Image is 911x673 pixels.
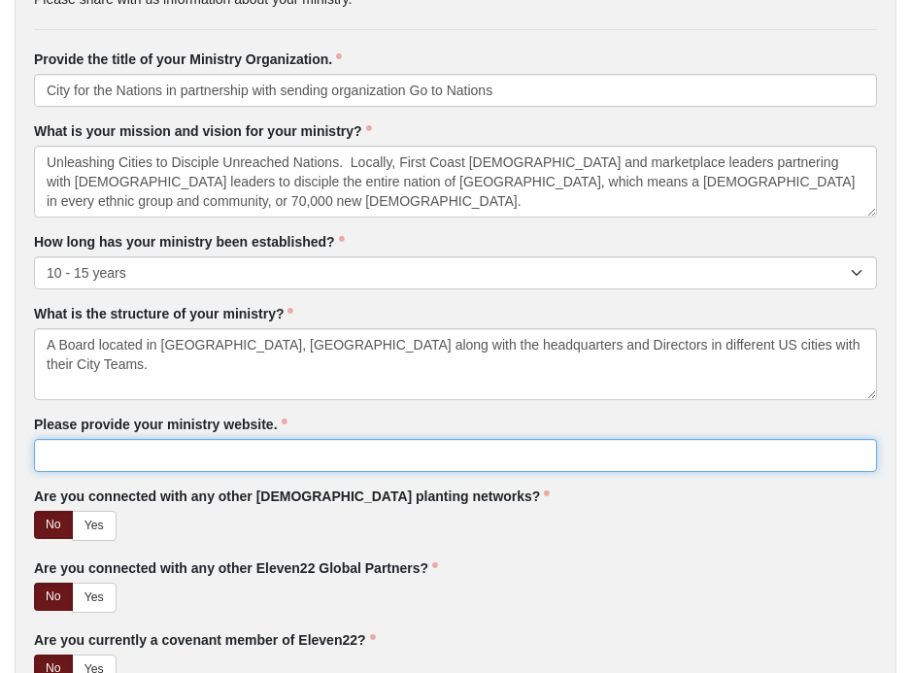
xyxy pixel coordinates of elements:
[34,558,438,578] label: Are you connected with any other Eleven22 Global Partners?
[72,511,117,541] a: Yes
[34,487,550,506] label: Are you connected with any other [DEMOGRAPHIC_DATA] planting networks?
[34,583,73,611] a: No
[72,583,117,613] a: Yes
[34,415,287,434] label: Please provide your ministry website.
[34,304,293,323] label: What is the structure of your ministry?
[34,50,342,69] label: Provide the title of your Ministry Organization.
[34,511,73,539] a: No
[34,630,376,650] label: Are you currently a covenant member of Eleven22?
[34,232,345,252] label: How long has your ministry been established?
[34,121,372,141] label: What is your mission and vision for your ministry?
